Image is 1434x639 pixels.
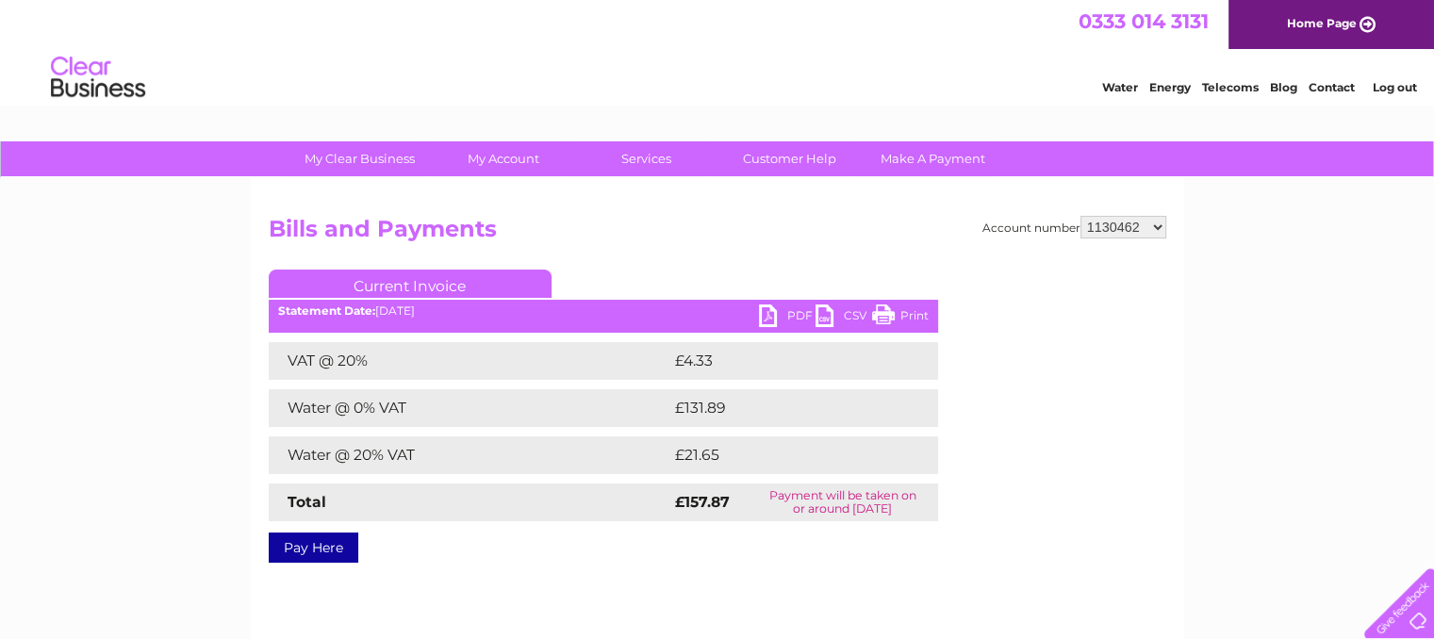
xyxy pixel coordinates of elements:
[712,141,867,176] a: Customer Help
[816,304,872,332] a: CSV
[50,49,146,106] img: logo.png
[1149,80,1191,94] a: Energy
[1270,80,1297,94] a: Blog
[1102,80,1138,94] a: Water
[748,483,937,521] td: Payment will be taken on or around [DATE]
[278,303,375,318] b: Statement Date:
[569,141,724,176] a: Services
[1079,9,1209,33] a: 0333 014 3131
[269,436,670,474] td: Water @ 20% VAT
[982,216,1166,238] div: Account number
[1372,80,1416,94] a: Log out
[269,532,358,563] a: Pay Here
[872,304,929,332] a: Print
[675,493,730,511] strong: £157.87
[855,141,1011,176] a: Make A Payment
[269,216,1166,252] h2: Bills and Payments
[1202,80,1259,94] a: Telecoms
[269,389,670,427] td: Water @ 0% VAT
[670,342,894,380] td: £4.33
[272,10,1163,91] div: Clear Business is a trading name of Verastar Limited (registered in [GEOGRAPHIC_DATA] No. 3667643...
[670,436,898,474] td: £21.65
[759,304,816,332] a: PDF
[670,389,902,427] td: £131.89
[269,270,552,298] a: Current Invoice
[282,141,437,176] a: My Clear Business
[288,493,326,511] strong: Total
[1309,80,1355,94] a: Contact
[269,304,938,318] div: [DATE]
[269,342,670,380] td: VAT @ 20%
[425,141,581,176] a: My Account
